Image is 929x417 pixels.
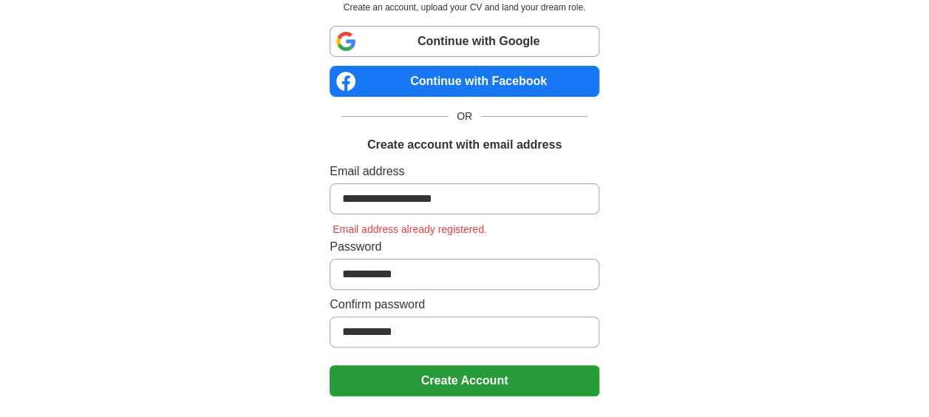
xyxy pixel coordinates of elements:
a: Continue with Facebook [330,66,599,97]
button: Create Account [330,365,599,396]
label: Password [330,238,599,256]
h1: Create account with email address [367,136,562,154]
label: Email address [330,163,599,180]
a: Continue with Google [330,26,599,57]
p: Create an account, upload your CV and land your dream role. [333,1,596,14]
label: Confirm password [330,296,599,313]
span: OR [448,109,481,124]
span: Email address already registered. [330,223,490,235]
